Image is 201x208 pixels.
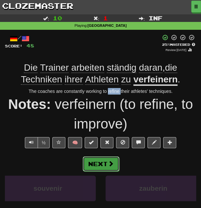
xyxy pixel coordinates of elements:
[163,137,176,148] button: Add to collection (alt+a)
[40,62,69,73] span: Trainer
[165,48,186,52] small: Review: [DATE]
[5,95,196,134] div: verfeinern (to refine, to improve)
[43,16,49,21] span: :
[24,62,38,73] span: Die
[83,156,119,171] button: Next
[103,15,108,21] span: 1
[21,74,62,85] span: Techniken
[85,137,98,148] button: Set this sentence to 100% Mastered (alt+m)
[53,15,62,21] span: 10
[93,16,99,21] span: :
[139,184,167,192] span: zauberin
[139,62,162,73] span: daran
[139,16,145,21] span: :
[68,137,82,148] button: 🧠
[38,137,50,148] button: ½
[5,34,34,43] div: /
[177,74,180,84] span: .
[24,137,50,151] div: Text-to-speech controls
[33,184,62,192] span: souvenir
[88,24,127,27] strong: [GEOGRAPHIC_DATA]
[5,44,23,48] span: Score:
[100,137,113,148] button: Reset to 0% Mastered (alt+r)
[107,62,136,73] span: ständig
[8,96,51,112] strong: Notes:
[161,42,196,47] div: Mastered
[26,43,34,48] span: 48
[162,43,170,46] span: 25 %
[121,74,131,85] span: zu
[25,137,38,148] button: Play sentence audio (ctl+space)
[132,137,145,148] button: Discuss sentence (alt+u)
[149,15,162,21] span: Inf
[71,62,104,73] span: arbeiten
[147,137,160,148] button: Edit sentence (alt+d)
[165,62,177,73] span: die
[65,74,83,85] span: ihrer
[5,88,196,95] div: The coaches are constantly working to refine their athletes' techniques.
[133,74,177,86] u: verfeinern
[52,137,65,148] button: Favorite sentence (alt+f)
[85,74,119,85] span: Athleten
[116,137,129,148] button: Ignore sentence (alt+i)
[21,62,177,84] span: ,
